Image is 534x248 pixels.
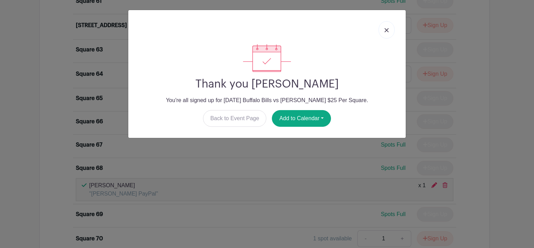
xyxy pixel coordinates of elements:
[203,110,267,127] a: Back to Event Page
[134,96,400,105] p: You're all signed up for [DATE] Buffalo Bills vs [PERSON_NAME] $25 Per Square.
[385,28,389,32] img: close_button-5f87c8562297e5c2d7936805f587ecaba9071eb48480494691a3f1689db116b3.svg
[243,44,291,72] img: signup_complete-c468d5dda3e2740ee63a24cb0ba0d3ce5d8a4ecd24259e683200fb1569d990c8.svg
[134,77,400,91] h2: Thank you [PERSON_NAME]
[272,110,331,127] button: Add to Calendar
